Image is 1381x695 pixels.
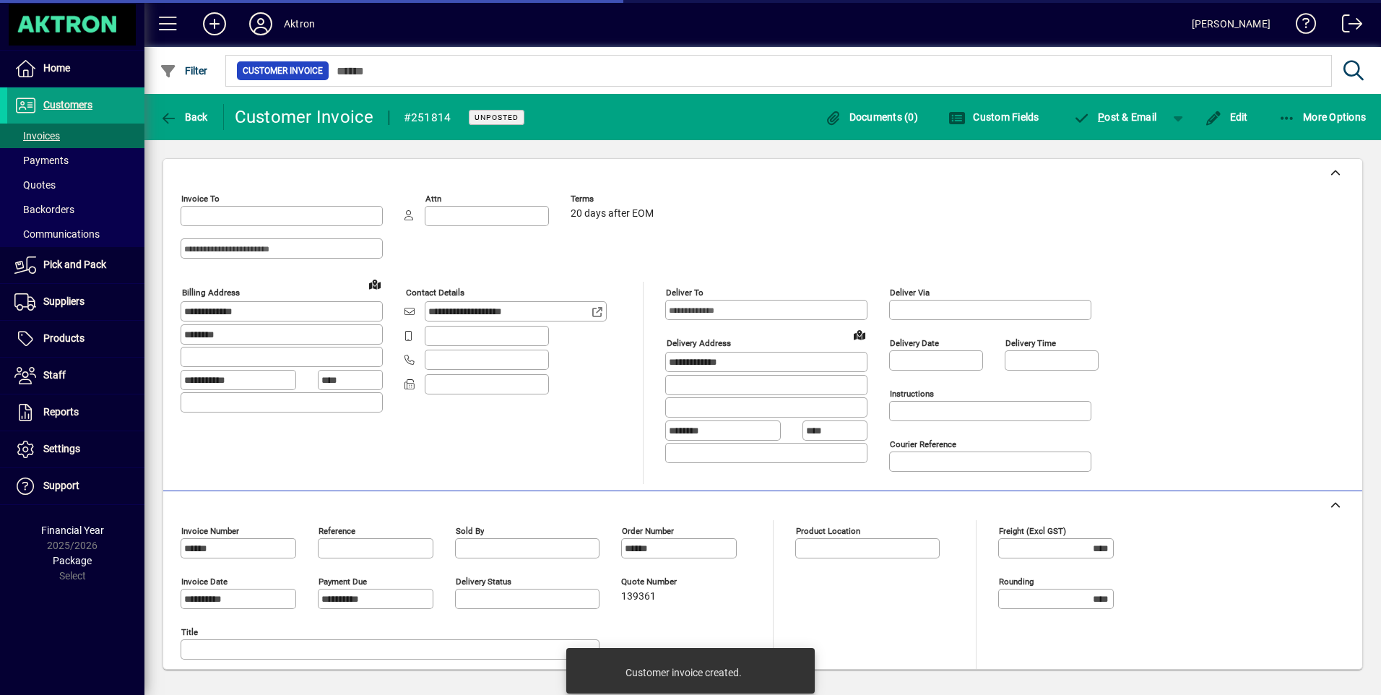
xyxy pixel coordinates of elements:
a: Backorders [7,197,144,222]
mat-label: Courier Reference [890,439,956,449]
div: Customer Invoice [235,105,374,129]
div: Aktron [284,12,315,35]
span: Edit [1205,111,1248,123]
span: Quote number [621,577,708,587]
span: Terms [571,194,657,204]
a: Home [7,51,144,87]
mat-label: Invoice To [181,194,220,204]
span: Package [53,555,92,566]
span: More Options [1278,111,1367,123]
div: #251814 [404,106,451,129]
div: Customer invoice created. [625,665,742,680]
button: More Options [1275,104,1370,130]
span: Products [43,332,85,344]
span: Customers [43,99,92,111]
span: Staff [43,369,66,381]
span: Reports [43,406,79,418]
a: Quotes [7,173,144,197]
span: Customer Invoice [243,64,323,78]
mat-label: Reference [319,526,355,536]
mat-label: Sold by [456,526,484,536]
mat-label: Order number [622,526,674,536]
span: Documents (0) [824,111,918,123]
a: Invoices [7,124,144,148]
button: Post & Email [1066,104,1164,130]
span: Backorders [14,204,74,215]
mat-label: Instructions [890,389,934,399]
a: Support [7,468,144,504]
button: Edit [1201,104,1252,130]
mat-label: Invoice number [181,526,239,536]
span: Invoices [14,130,60,142]
button: Back [156,104,212,130]
a: Staff [7,358,144,394]
mat-label: Deliver via [890,288,930,298]
span: Support [43,480,79,491]
a: Reports [7,394,144,431]
span: 20 days after EOM [571,208,654,220]
mat-label: Title [181,627,198,637]
a: Payments [7,148,144,173]
a: View on map [363,272,386,295]
span: Pick and Pack [43,259,106,270]
a: Knowledge Base [1285,3,1317,50]
a: Settings [7,431,144,467]
mat-label: Rounding [999,577,1034,587]
span: Back [160,111,208,123]
a: Suppliers [7,284,144,320]
mat-label: Delivery status [456,577,511,587]
span: P [1098,111,1104,123]
button: Custom Fields [945,104,1043,130]
button: Profile [238,11,284,37]
span: Filter [160,65,208,77]
mat-label: Freight (excl GST) [999,526,1066,536]
a: Pick and Pack [7,247,144,283]
app-page-header-button: Back [144,104,224,130]
a: Logout [1331,3,1363,50]
span: Financial Year [41,525,104,536]
span: Quotes [14,179,56,191]
mat-label: Attn [425,194,441,204]
button: Add [191,11,238,37]
a: View on map [848,323,871,346]
mat-label: Deliver To [666,288,704,298]
a: Products [7,321,144,357]
mat-label: Payment due [319,577,367,587]
button: Filter [156,58,212,84]
button: Documents (0) [821,104,922,130]
mat-label: Invoice date [181,577,228,587]
span: Settings [43,443,80,454]
span: Home [43,62,70,74]
span: Unposted [475,113,519,122]
span: Payments [14,155,69,166]
mat-label: Product location [796,526,860,536]
mat-label: Delivery time [1005,338,1056,348]
span: ost & Email [1073,111,1157,123]
span: Suppliers [43,295,85,307]
div: [PERSON_NAME] [1192,12,1270,35]
a: Communications [7,222,144,246]
span: 139361 [621,591,656,603]
span: Custom Fields [948,111,1039,123]
span: Communications [14,228,100,240]
mat-label: Delivery date [890,338,939,348]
